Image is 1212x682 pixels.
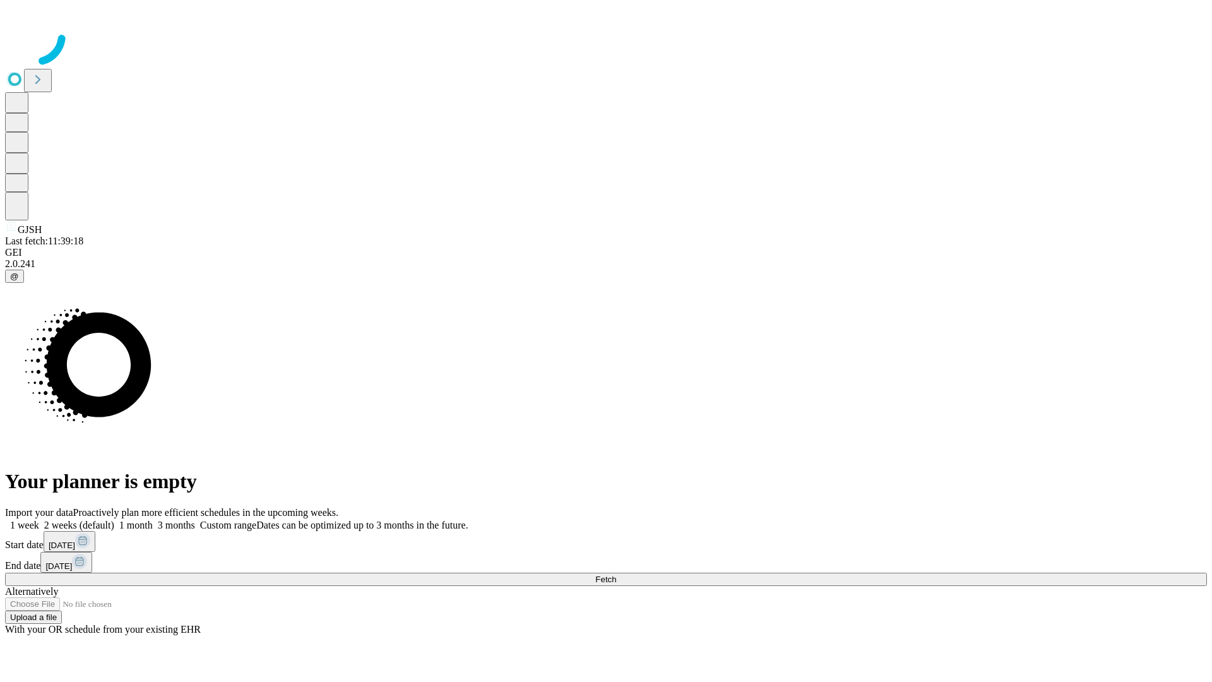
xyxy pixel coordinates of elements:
[158,520,195,530] span: 3 months
[5,586,58,597] span: Alternatively
[40,552,92,573] button: [DATE]
[5,624,201,635] span: With your OR schedule from your existing EHR
[595,575,616,584] span: Fetch
[10,520,39,530] span: 1 week
[5,247,1207,258] div: GEI
[5,258,1207,270] div: 2.0.241
[5,611,62,624] button: Upload a file
[119,520,153,530] span: 1 month
[5,270,24,283] button: @
[256,520,468,530] span: Dates can be optimized up to 3 months in the future.
[5,236,83,246] span: Last fetch: 11:39:18
[5,531,1207,552] div: Start date
[5,507,73,518] span: Import your data
[200,520,256,530] span: Custom range
[5,470,1207,493] h1: Your planner is empty
[10,272,19,281] span: @
[73,507,338,518] span: Proactively plan more efficient schedules in the upcoming weeks.
[5,552,1207,573] div: End date
[44,531,95,552] button: [DATE]
[44,520,114,530] span: 2 weeks (default)
[5,573,1207,586] button: Fetch
[49,541,75,550] span: [DATE]
[18,224,42,235] span: GJSH
[45,561,72,571] span: [DATE]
